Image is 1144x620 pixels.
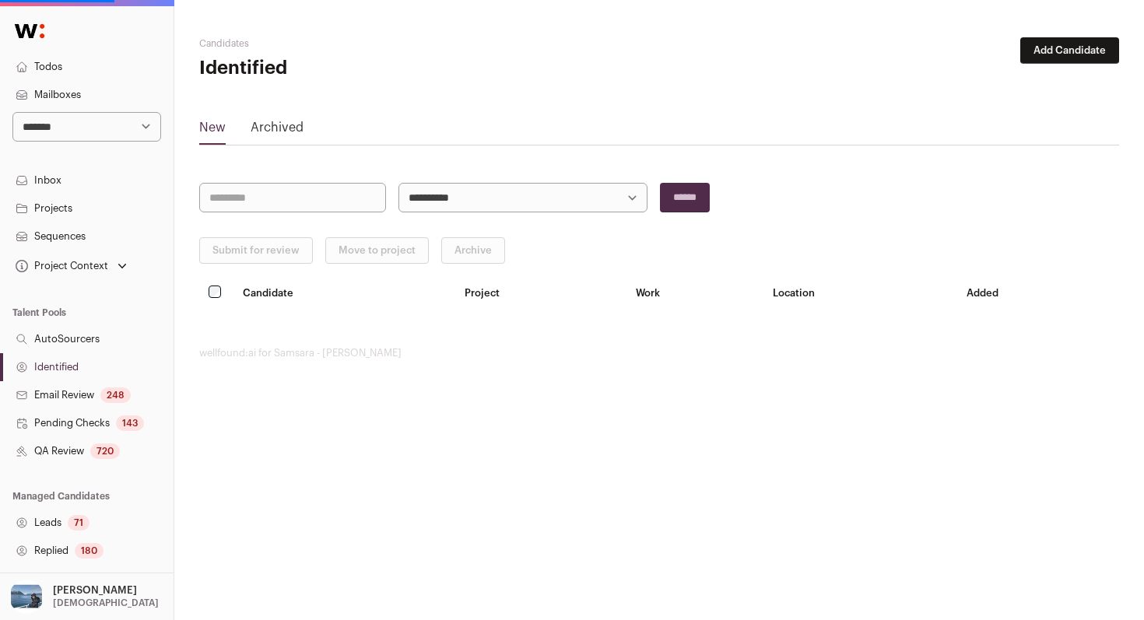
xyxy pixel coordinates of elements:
footer: wellfound:ai for Samsara - [PERSON_NAME] [199,347,1119,359]
button: Add Candidate [1020,37,1119,64]
th: Project [455,276,627,310]
div: 180 [75,543,104,559]
img: Wellfound [6,16,53,47]
th: Added [957,276,1119,310]
div: 248 [100,387,131,403]
div: 71 [68,515,89,531]
button: Open dropdown [12,255,130,277]
div: 143 [116,415,144,431]
div: 720 [90,443,120,459]
h1: Identified [199,56,506,81]
h2: Candidates [199,37,506,50]
button: Open dropdown [6,580,162,614]
th: Candidate [233,276,455,310]
img: 17109629-medium_jpg [9,580,44,614]
a: Archived [251,118,304,143]
p: [DEMOGRAPHIC_DATA] [53,597,159,609]
th: Work [626,276,763,310]
a: New [199,118,226,143]
th: Location [763,276,957,310]
p: [PERSON_NAME] [53,584,137,597]
div: Project Context [12,260,108,272]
